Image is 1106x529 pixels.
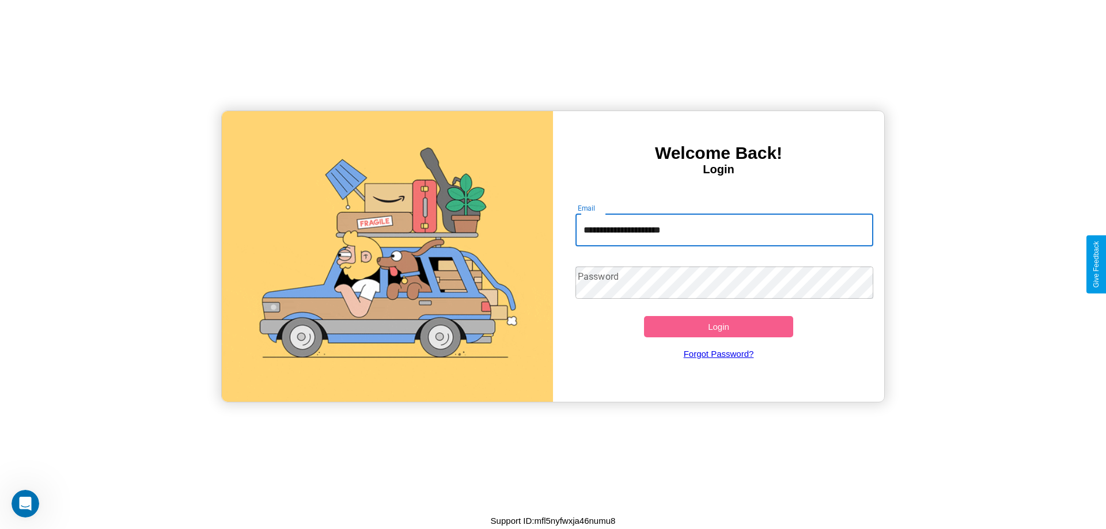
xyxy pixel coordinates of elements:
[222,111,553,402] img: gif
[553,163,884,176] h4: Login
[1092,241,1100,288] div: Give Feedback
[570,337,868,370] a: Forgot Password?
[553,143,884,163] h3: Welcome Back!
[491,513,616,528] p: Support ID: mfl5nyfwxja46numu8
[12,490,39,517] iframe: Intercom live chat
[578,203,596,213] label: Email
[644,316,793,337] button: Login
